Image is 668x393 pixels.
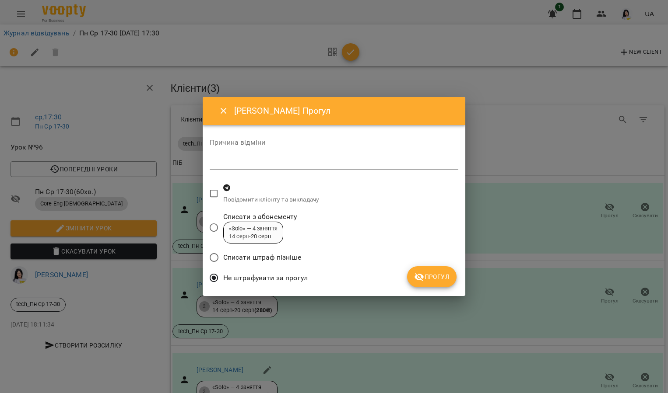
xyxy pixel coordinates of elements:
button: Close [213,101,234,122]
div: «Solo» — 4 заняття 14 серп - 20 серп [229,225,278,241]
p: Повідомити клієнту та викладачу [223,195,320,204]
label: Причина відміни [210,139,458,146]
h6: [PERSON_NAME] Прогул [234,104,455,118]
span: Прогул [414,271,450,282]
span: Списати штраф пізніше [223,252,301,263]
span: Не штрафувати за прогул [223,273,308,283]
button: Прогул [407,266,457,287]
span: Списати з абонементу [223,212,297,222]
